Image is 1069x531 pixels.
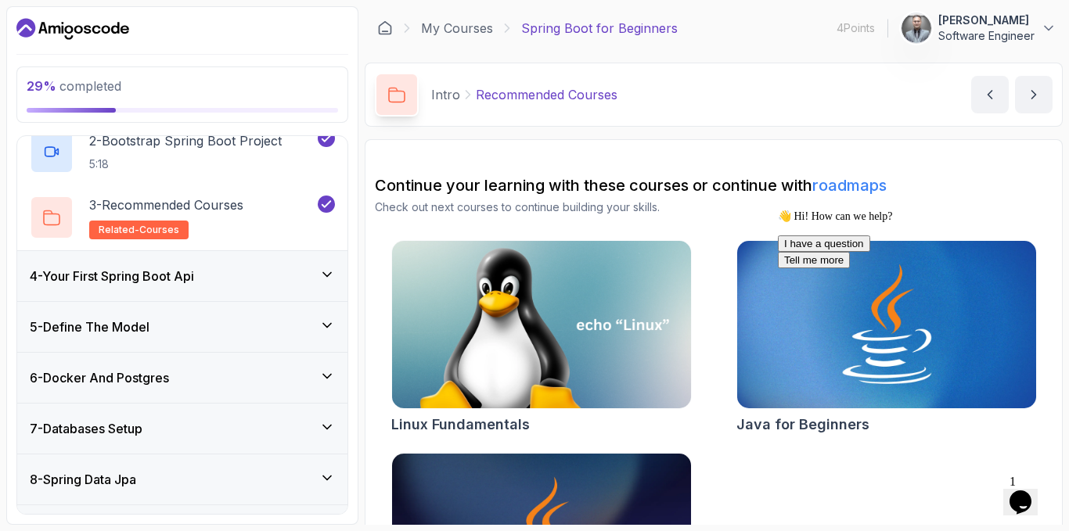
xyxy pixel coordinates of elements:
[30,267,194,285] h3: 4 - Your First Spring Boot Api
[30,470,136,489] h3: 8 - Spring Data Jpa
[901,13,1056,44] button: user profile image[PERSON_NAME]Software Engineer
[736,414,869,436] h2: Java for Beginners
[6,6,288,65] div: 👋 Hi! How can we help?I have a questionTell me more
[391,240,692,436] a: Linux Fundamentals cardLinux Fundamentals
[377,20,393,36] a: Dashboard
[17,251,347,301] button: 4-Your First Spring Boot Api
[772,203,1053,461] iframe: chat widget
[27,78,56,94] span: 29 %
[17,302,347,352] button: 5-Define The Model
[89,156,282,172] p: 5:18
[375,199,1053,215] p: Check out next courses to continue building your skills.
[812,176,887,195] a: roadmaps
[1003,468,1053,515] iframe: chat widget
[17,404,347,454] button: 7-Databases Setup
[17,353,347,403] button: 6-Docker And Postgres
[6,32,99,48] button: I have a question
[89,131,282,150] p: 2 - Bootstrap Spring Boot Project
[521,19,678,38] p: Spring Boot for Beginners
[391,414,530,436] h2: Linux Fundamentals
[30,130,335,174] button: 2-Bootstrap Spring Boot Project5:18
[16,16,129,41] a: Dashboard
[99,224,179,236] span: related-courses
[30,196,335,239] button: 3-Recommended Coursesrelated-courses
[375,174,1053,196] h2: Continue your learning with these courses or continue with
[27,78,121,94] span: completed
[421,19,493,38] a: My Courses
[6,48,78,65] button: Tell me more
[971,76,1009,113] button: previous content
[392,241,691,408] img: Linux Fundamentals card
[938,13,1035,28] p: [PERSON_NAME]
[30,419,142,438] h3: 7 - Databases Setup
[938,28,1035,44] p: Software Engineer
[6,7,121,19] span: 👋 Hi! How can we help?
[431,85,460,104] p: Intro
[89,196,243,214] p: 3 - Recommended Courses
[30,318,149,336] h3: 5 - Define The Model
[17,454,347,504] button: 8-Spring Data Jpa
[736,240,1037,436] a: Java for Beginners cardJava for Beginners
[1015,76,1053,113] button: next content
[902,13,931,43] img: user profile image
[737,241,1036,408] img: Java for Beginners card
[476,85,617,104] p: Recommended Courses
[30,368,169,387] h3: 6 - Docker And Postgres
[837,20,875,36] p: 4 Points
